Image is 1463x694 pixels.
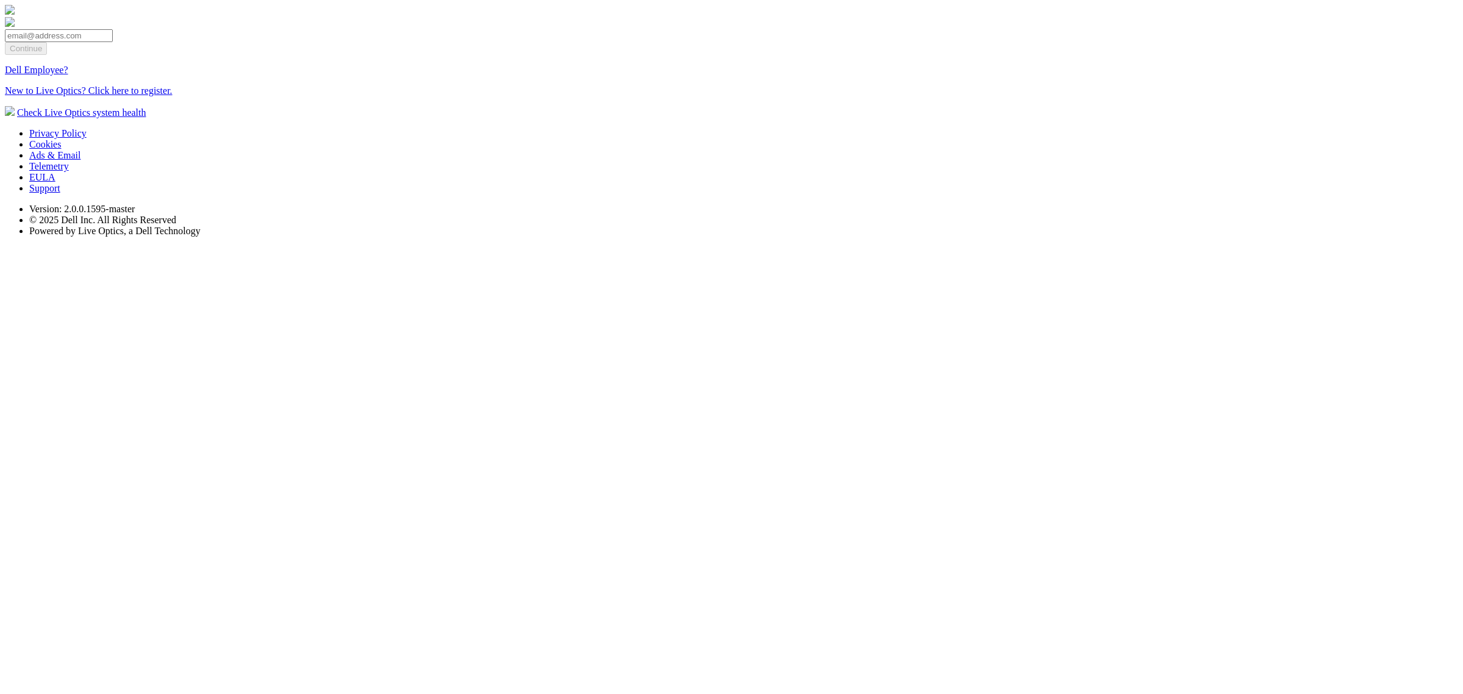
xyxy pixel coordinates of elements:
[29,172,55,182] a: EULA
[29,215,1458,226] li: © 2025 Dell Inc. All Rights Reserved
[29,204,1458,215] li: Version: 2.0.0.1595-master
[5,5,15,15] img: liveoptics-logo.svg
[5,17,15,27] img: liveoptics-word.svg
[5,85,173,96] a: New to Live Optics? Click here to register.
[17,107,146,118] a: Check Live Optics system health
[5,106,15,116] img: status-check-icon.svg
[29,183,60,193] a: Support
[29,226,1458,237] li: Powered by Live Optics, a Dell Technology
[29,150,80,160] a: Ads & Email
[5,65,68,75] a: Dell Employee?
[5,29,113,42] input: email@address.com
[5,42,47,55] input: Continue
[29,128,87,138] a: Privacy Policy
[29,161,69,171] a: Telemetry
[29,139,61,149] a: Cookies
